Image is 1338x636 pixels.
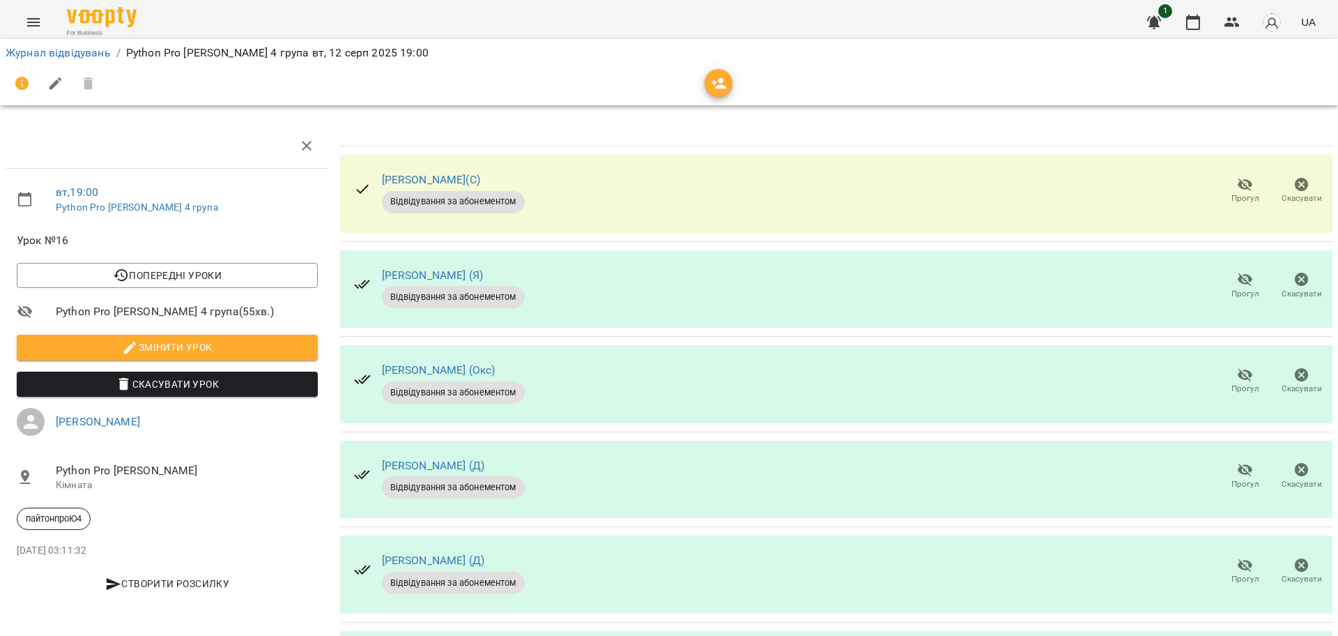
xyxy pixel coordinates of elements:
a: вт , 19:00 [56,185,98,199]
span: Змінити урок [28,339,307,356]
span: Скасувати [1282,192,1322,204]
a: [PERSON_NAME] (Д) [382,554,485,567]
button: Прогул [1217,457,1273,497]
a: [PERSON_NAME] (Я) [382,268,484,282]
span: Урок №16 [17,232,318,249]
button: Прогул [1217,266,1273,305]
span: Відвідування за абонементом [382,291,525,303]
button: UA [1295,9,1321,35]
span: Прогул [1231,383,1259,395]
span: Прогул [1231,192,1259,204]
a: [PERSON_NAME] (Окс) [382,363,495,377]
p: Python Pro [PERSON_NAME] 4 група вт, 12 серп 2025 19:00 [126,45,429,61]
span: Створити розсилку [22,575,312,592]
a: [PERSON_NAME] [56,415,140,428]
a: Python Pro [PERSON_NAME] 4 група [56,202,218,213]
span: Прогул [1231,573,1259,585]
span: 1 [1158,4,1172,18]
button: Прогул [1217,172,1273,211]
p: Кімната [56,478,318,492]
span: Скасувати [1282,478,1322,490]
span: Скасувати [1282,383,1322,395]
span: Відвідування за абонементом [382,386,525,399]
span: Відвідування за абонементом [382,481,525,494]
img: Voopty Logo [67,7,137,27]
span: Скасувати [1282,288,1322,300]
div: пайтонпроЮ4 [17,508,91,530]
a: Журнал відвідувань [6,46,111,59]
button: Створити розсилку [17,571,318,596]
span: Python Pro [PERSON_NAME] 4 група ( 55 хв. ) [56,303,318,320]
span: Відвідування за абонементом [382,195,525,208]
span: UA [1301,15,1316,29]
button: Скасувати [1273,457,1330,497]
span: Скасувати Урок [28,376,307,393]
button: Скасувати [1273,266,1330,305]
span: For Business [67,29,137,38]
p: [DATE] 03:11:32 [17,544,318,558]
span: пайтонпроЮ4 [17,513,90,525]
nav: breadcrumb [6,45,1332,61]
img: avatar_s.png [1262,13,1282,32]
span: Відвідування за абонементом [382,577,525,589]
button: Змінити урок [17,335,318,360]
button: Menu [17,6,50,39]
button: Скасувати Урок [17,372,318,397]
span: Прогул [1231,288,1259,300]
button: Скасувати [1273,172,1330,211]
button: Скасувати [1273,552,1330,591]
button: Прогул [1217,552,1273,591]
li: / [116,45,121,61]
a: [PERSON_NAME] (Д) [382,459,485,472]
button: Попередні уроки [17,263,318,288]
a: [PERSON_NAME](С) [382,173,480,186]
span: Python Pro [PERSON_NAME] [56,462,318,479]
span: Прогул [1231,478,1259,490]
button: Скасувати [1273,362,1330,401]
span: Попередні уроки [28,267,307,284]
span: Скасувати [1282,573,1322,585]
button: Прогул [1217,362,1273,401]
